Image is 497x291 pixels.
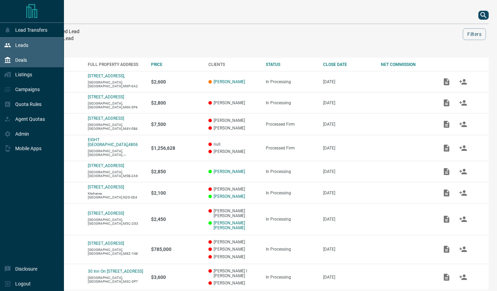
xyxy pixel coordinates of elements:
p: [PERSON_NAME] [208,100,259,105]
a: 30 Inn On [STREET_ADDRESS] [88,269,143,274]
p: $7,500 [151,122,201,127]
div: CLIENTS [208,62,259,67]
a: [PERSON_NAME] [214,194,245,199]
p: $785,000 [151,246,201,252]
p: [DATE] [323,100,374,105]
a: [STREET_ADDRESS] [88,211,124,216]
a: [STREET_ADDRESS], [88,74,125,78]
div: STATUS [266,62,316,67]
p: [PERSON_NAME] [208,247,259,252]
span: Add / View Documents [438,274,455,279]
span: Match Clients [455,274,471,279]
p: [GEOGRAPHIC_DATA],[GEOGRAPHIC_DATA],--- [88,149,144,157]
p: [PERSON_NAME] [208,126,259,130]
div: NET COMMISSION [381,62,431,67]
p: $1,256,628 [151,145,201,151]
div: FULL PROPERTY ADDRESS [88,62,144,67]
span: Add / View Documents [438,169,455,174]
p: [GEOGRAPHIC_DATA],[GEOGRAPHIC_DATA],M8Z-1N8 [88,248,144,255]
a: [STREET_ADDRESS] [88,241,124,246]
span: Match Clients [455,79,471,84]
p: [DATE] [323,247,374,252]
p: [PERSON_NAME] I [PERSON_NAME] [208,269,259,278]
span: Add / View Documents [438,100,455,105]
p: $2,100 [151,190,201,196]
div: In Processing [266,247,316,252]
p: [PERSON_NAME] [PERSON_NAME] [208,208,259,218]
a: [PERSON_NAME] [PERSON_NAME] [214,221,259,230]
span: Add / View Documents [438,216,455,221]
p: [GEOGRAPHIC_DATA],[GEOGRAPHIC_DATA],M5C-2G3 [88,218,144,225]
p: $2,450 [151,216,201,222]
div: In Processing [266,79,316,84]
span: Match Clients [455,145,471,150]
a: EIGHT [GEOGRAPHIC_DATA],4806 [88,137,138,147]
button: search button [478,11,489,20]
span: Match Clients [455,190,471,195]
p: $3,600 [151,274,201,280]
span: Match Clients [455,169,471,174]
p: [GEOGRAPHIC_DATA],[GEOGRAPHIC_DATA],M6K-3P4 [88,101,144,109]
div: PRICE [151,62,201,67]
div: In Processing [266,217,316,222]
p: $2,800 [151,100,201,106]
a: [PERSON_NAME] [214,79,245,84]
span: Match Clients [455,247,471,252]
span: Add / View Documents [438,190,455,195]
p: Kitchener,[GEOGRAPHIC_DATA],N2G-0E4 [88,192,144,199]
p: $2,850 [151,169,201,174]
p: [DATE] [323,122,374,127]
p: [DATE] [323,146,374,151]
p: [PERSON_NAME] [208,281,259,285]
span: Add / View Documents [438,79,455,84]
button: Filters [463,28,486,40]
p: [PERSON_NAME] [208,254,259,259]
p: [PERSON_NAME] [208,149,259,154]
p: null [208,142,259,147]
a: [STREET_ADDRESS] [88,185,124,190]
p: [GEOGRAPHIC_DATA],[GEOGRAPHIC_DATA],M3C-0P7 [88,276,144,283]
p: [PERSON_NAME] [208,118,259,123]
p: [GEOGRAPHIC_DATA],[GEOGRAPHIC_DATA],M5B-2A9 [88,170,144,178]
p: [DATE] [323,217,374,222]
span: Add / View Documents [438,145,455,150]
span: Match Clients [455,216,471,221]
div: Processed Firm [266,146,316,151]
div: In Processing [266,191,316,195]
div: Processed Firm [266,122,316,127]
p: [PERSON_NAME] [208,240,259,244]
a: [STREET_ADDRESS] [88,95,124,99]
p: [PERSON_NAME] [208,187,259,192]
p: [GEOGRAPHIC_DATA],[GEOGRAPHIC_DATA],M6P-0A2 [88,80,144,88]
div: In Processing [266,169,316,174]
p: [DATE] [323,191,374,195]
span: Match Clients [455,122,471,126]
span: Add / View Documents [438,247,455,252]
p: [DATE] [323,169,374,174]
div: In Processing [266,100,316,105]
p: [DATE] [323,79,374,84]
a: [PERSON_NAME] [214,169,245,174]
span: Add / View Documents [438,122,455,126]
p: [DATE] [323,275,374,280]
div: CLOSE DATE [323,62,374,67]
span: Match Clients [455,100,471,105]
p: $2,600 [151,79,201,85]
p: [GEOGRAPHIC_DATA],[GEOGRAPHIC_DATA],M4V-0B4 [88,123,144,130]
a: [STREET_ADDRESS] [88,163,124,168]
a: [STREET_ADDRESS] [88,116,124,121]
div: In Processing [266,275,316,280]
